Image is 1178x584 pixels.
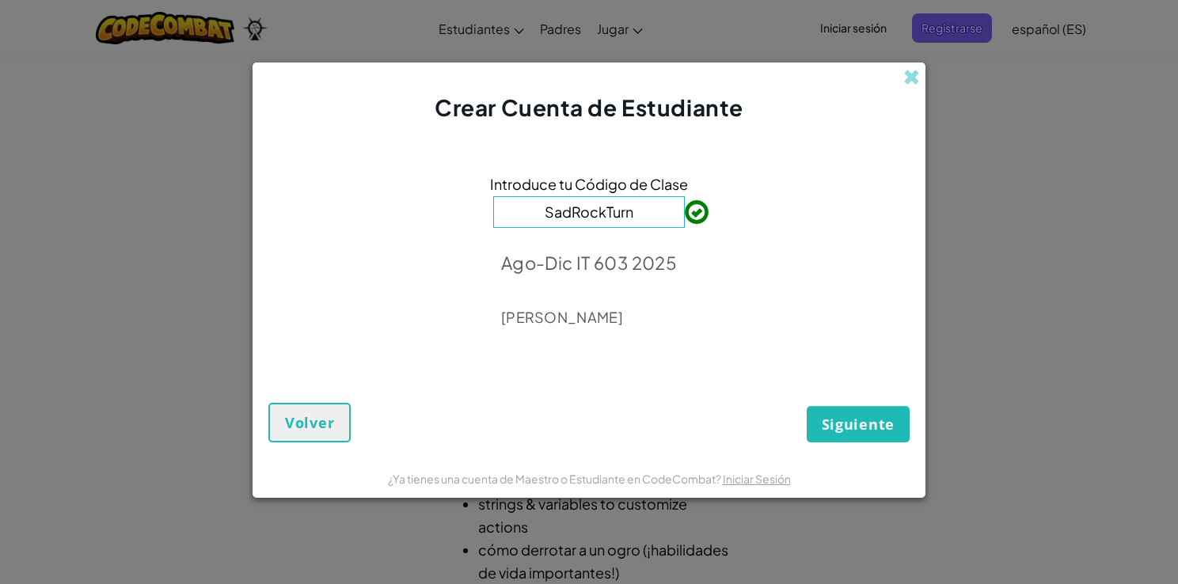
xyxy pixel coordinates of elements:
[501,308,677,327] p: [PERSON_NAME]
[822,415,895,434] span: Siguiente
[501,252,677,274] p: Ago-Dic IT 603 2025
[268,403,351,442] button: Volver
[723,472,791,486] a: Iniciar Sesión
[285,413,334,432] span: Volver
[490,173,688,195] span: Introduce tu Código de Clase
[807,406,910,442] button: Siguiente
[435,93,743,121] span: Crear Cuenta de Estudiante
[388,472,723,486] span: ¿Ya tienes una cuenta de Maestro o Estudiante en CodeCombat?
